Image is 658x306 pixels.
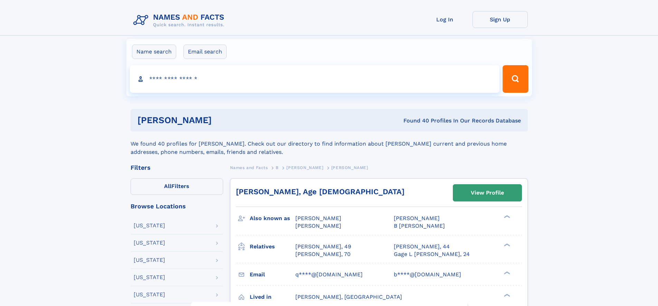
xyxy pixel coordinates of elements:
[502,243,511,247] div: ❯
[134,292,165,297] div: [US_STATE]
[131,11,230,30] img: Logo Names and Facts
[394,215,440,221] span: [PERSON_NAME]
[250,291,295,303] h3: Lived in
[286,163,323,172] a: [PERSON_NAME]
[230,163,268,172] a: Names and Facts
[295,243,351,250] a: [PERSON_NAME], 49
[295,215,341,221] span: [PERSON_NAME]
[417,11,473,28] a: Log In
[164,183,171,189] span: All
[295,294,402,300] span: [PERSON_NAME], [GEOGRAPHIC_DATA]
[130,65,500,93] input: search input
[134,223,165,228] div: [US_STATE]
[131,178,223,195] label: Filters
[502,270,511,275] div: ❯
[250,241,295,253] h3: Relatives
[453,185,522,201] a: View Profile
[503,65,528,93] button: Search Button
[134,240,165,246] div: [US_STATE]
[131,165,223,171] div: Filters
[473,11,528,28] a: Sign Up
[131,203,223,209] div: Browse Locations
[134,257,165,263] div: [US_STATE]
[295,250,351,258] a: [PERSON_NAME], 70
[471,185,504,201] div: View Profile
[394,223,445,229] span: B [PERSON_NAME]
[331,165,368,170] span: [PERSON_NAME]
[250,269,295,280] h3: Email
[502,215,511,219] div: ❯
[183,45,227,59] label: Email search
[137,116,308,125] h1: [PERSON_NAME]
[131,131,528,156] div: We found 40 profiles for [PERSON_NAME]. Check out our directory to find information about [PERSON...
[276,163,279,172] a: B
[307,117,521,125] div: Found 40 Profiles In Our Records Database
[132,45,176,59] label: Name search
[394,243,450,250] a: [PERSON_NAME], 44
[236,187,404,196] a: [PERSON_NAME], Age [DEMOGRAPHIC_DATA]
[286,165,323,170] span: [PERSON_NAME]
[134,275,165,280] div: [US_STATE]
[394,250,470,258] a: Gage L [PERSON_NAME], 24
[250,213,295,224] h3: Also known as
[295,223,341,229] span: [PERSON_NAME]
[502,293,511,297] div: ❯
[276,165,279,170] span: B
